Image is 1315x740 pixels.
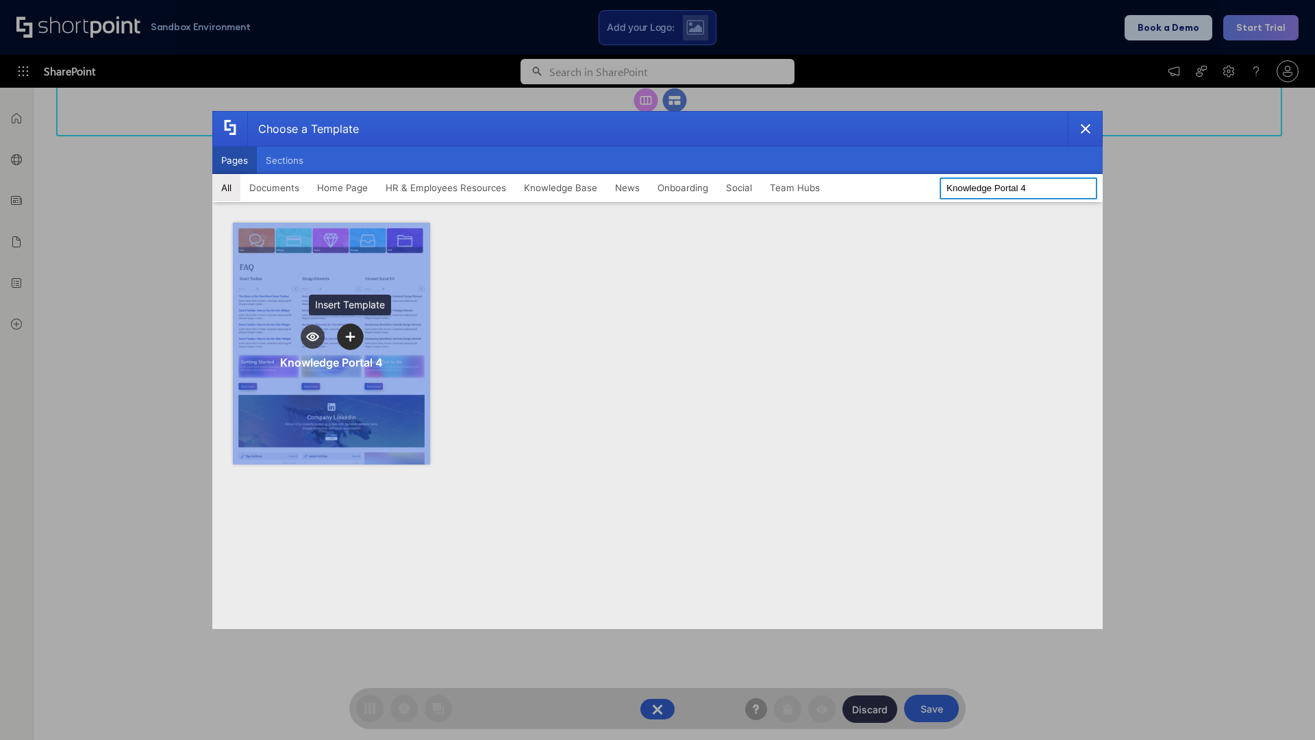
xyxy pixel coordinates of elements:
[247,112,359,146] div: Choose a Template
[1247,674,1315,740] iframe: Chat Widget
[649,174,717,201] button: Onboarding
[257,147,312,174] button: Sections
[377,174,515,201] button: HR & Employees Resources
[212,147,257,174] button: Pages
[308,174,377,201] button: Home Page
[240,174,308,201] button: Documents
[717,174,761,201] button: Social
[606,174,649,201] button: News
[761,174,829,201] button: Team Hubs
[280,356,383,369] div: Knowledge Portal 4
[212,111,1103,629] div: template selector
[212,174,240,201] button: All
[515,174,606,201] button: Knowledge Base
[940,177,1097,199] input: Search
